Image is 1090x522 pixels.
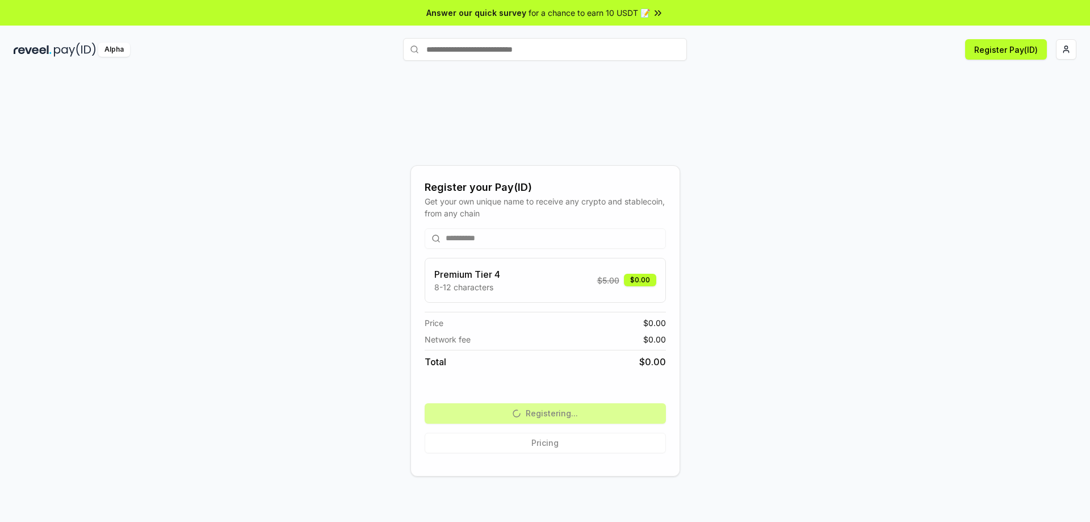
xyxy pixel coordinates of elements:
span: Total [425,355,446,369]
p: 8-12 characters [434,281,500,293]
span: Price [425,317,443,329]
img: reveel_dark [14,43,52,57]
span: Network fee [425,333,471,345]
div: Get your own unique name to receive any crypto and stablecoin, from any chain [425,195,666,219]
span: $ 0.00 [639,355,666,369]
span: $ 5.00 [597,274,619,286]
span: Answer our quick survey [426,7,526,19]
span: $ 0.00 [643,333,666,345]
button: Register Pay(ID) [965,39,1047,60]
span: for a chance to earn 10 USDT 📝 [529,7,650,19]
span: $ 0.00 [643,317,666,329]
div: $0.00 [624,274,656,286]
img: pay_id [54,43,96,57]
div: Alpha [98,43,130,57]
div: Register your Pay(ID) [425,179,666,195]
h3: Premium Tier 4 [434,268,500,281]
